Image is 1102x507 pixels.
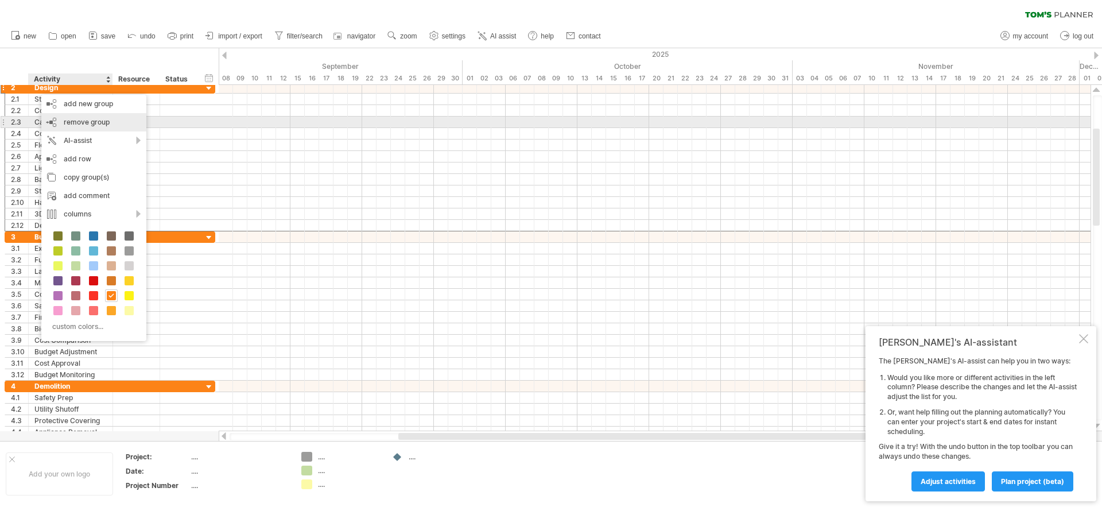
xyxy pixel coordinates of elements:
div: Thursday, 25 September 2025 [405,72,420,84]
div: Design [34,82,107,93]
div: Wednesday, 8 October 2025 [534,72,549,84]
div: 4.2 [11,404,28,415]
div: 2.6 [11,151,28,162]
div: Tuesday, 7 October 2025 [520,72,534,84]
div: Tuesday, 28 October 2025 [735,72,750,84]
div: 4 [11,381,28,392]
div: Friday, 3 October 2025 [491,72,506,84]
div: Thursday, 16 October 2025 [620,72,635,84]
div: Cabinet Design [34,117,107,127]
div: 2.8 [11,174,28,185]
span: open [61,32,76,40]
a: new [8,29,40,44]
div: AI-assist [41,131,146,150]
div: Thursday, 9 October 2025 [549,72,563,84]
div: Friday, 10 October 2025 [563,72,577,84]
div: 2.11 [11,208,28,219]
div: 2.10 [11,197,28,208]
div: Countertop Choice [34,128,107,139]
a: log out [1057,29,1097,44]
div: Thursday, 30 October 2025 [764,72,778,84]
span: settings [442,32,465,40]
div: Flooring Options [34,140,107,150]
li: Or, want help filling out the planning automatically? You can enter your project's start & end da... [887,408,1077,436]
div: .... [191,481,288,490]
div: Tuesday, 30 September 2025 [448,72,463,84]
div: 3.11 [11,358,28,369]
div: Wednesday, 1 October 2025 [463,72,477,84]
div: 2.12 [11,220,28,231]
div: Hardware Choices [34,197,107,208]
div: Tuesday, 25 November 2025 [1022,72,1037,84]
div: Storage Solutions [34,185,107,196]
div: Add your own logo [6,452,113,496]
div: Monday, 3 November 2025 [793,72,807,84]
a: undo [125,29,159,44]
a: contact [563,29,604,44]
div: Wednesday, 10 September 2025 [247,72,262,84]
div: 2.1 [11,94,28,105]
div: 2.4 [11,128,28,139]
div: Budget Adjustment [34,346,107,357]
span: help [541,32,554,40]
div: Tuesday, 11 November 2025 [879,72,893,84]
div: 3.2 [11,254,28,265]
span: save [101,32,115,40]
div: .... [409,452,471,462]
div: Appliance Selection [34,151,107,162]
div: Friday, 19 September 2025 [348,72,362,84]
div: .... [191,452,288,462]
div: Expense Listing [34,243,107,254]
div: Monday, 1 December 2025 [1080,72,1094,84]
span: print [180,32,193,40]
div: Activity [34,73,106,85]
div: Friday, 14 November 2025 [922,72,936,84]
div: Wednesday, 5 November 2025 [821,72,836,84]
div: 3.3 [11,266,28,277]
div: 3.7 [11,312,28,323]
div: [PERSON_NAME]'s AI-assistant [879,336,1077,348]
div: copy group(s) [41,168,146,187]
div: Utility Shutoff [34,404,107,415]
div: 3.6 [11,300,28,311]
div: add new group [41,95,146,113]
div: 2.9 [11,185,28,196]
div: Cost Approval [34,358,107,369]
a: Adjust activities [911,471,985,491]
div: November 2025 [793,60,1080,72]
div: Monday, 6 October 2025 [506,72,520,84]
div: Funding Sources [34,254,107,265]
div: Friday, 17 October 2025 [635,72,649,84]
a: filter/search [271,29,326,44]
div: 4.3 [11,415,28,426]
div: October 2025 [463,60,793,72]
a: my account [998,29,1051,44]
span: zoom [400,32,417,40]
div: Friday, 31 October 2025 [778,72,793,84]
div: Demolition [34,381,107,392]
div: Thursday, 18 September 2025 [333,72,348,84]
div: Wednesday, 29 October 2025 [750,72,764,84]
a: settings [426,29,469,44]
div: Lighting Plan [34,162,107,173]
div: Monday, 8 September 2025 [219,72,233,84]
div: Labor Cost Estimate [34,266,107,277]
span: undo [140,32,156,40]
div: 2.3 [11,117,28,127]
div: Monday, 22 September 2025 [362,72,377,84]
div: .... [318,452,381,462]
div: add comment [41,187,146,205]
span: plan project (beta) [1001,477,1064,486]
div: Financing Options [34,312,107,323]
div: Friday, 28 November 2025 [1065,72,1080,84]
a: save [86,29,119,44]
div: 2 [11,82,28,93]
div: September 2025 [147,60,463,72]
div: 3.1 [11,243,28,254]
div: 3.4 [11,277,28,288]
div: Monday, 20 October 2025 [649,72,663,84]
span: Adjust activities [921,477,976,486]
div: .... [318,479,381,489]
div: .... [191,466,288,476]
div: Wednesday, 12 November 2025 [893,72,907,84]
